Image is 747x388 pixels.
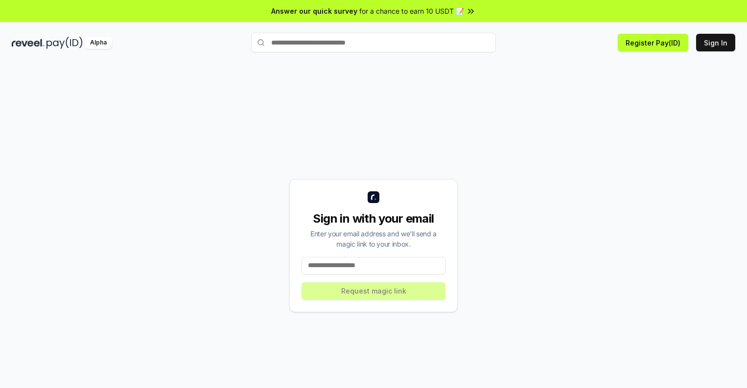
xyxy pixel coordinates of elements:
img: reveel_dark [12,37,45,49]
button: Sign In [696,34,735,51]
span: for a chance to earn 10 USDT 📝 [359,6,464,16]
img: logo_small [368,191,379,203]
img: pay_id [47,37,83,49]
div: Enter your email address and we’ll send a magic link to your inbox. [302,228,445,249]
div: Alpha [85,37,112,49]
span: Answer our quick survey [271,6,357,16]
button: Register Pay(ID) [618,34,688,51]
div: Sign in with your email [302,211,445,227]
